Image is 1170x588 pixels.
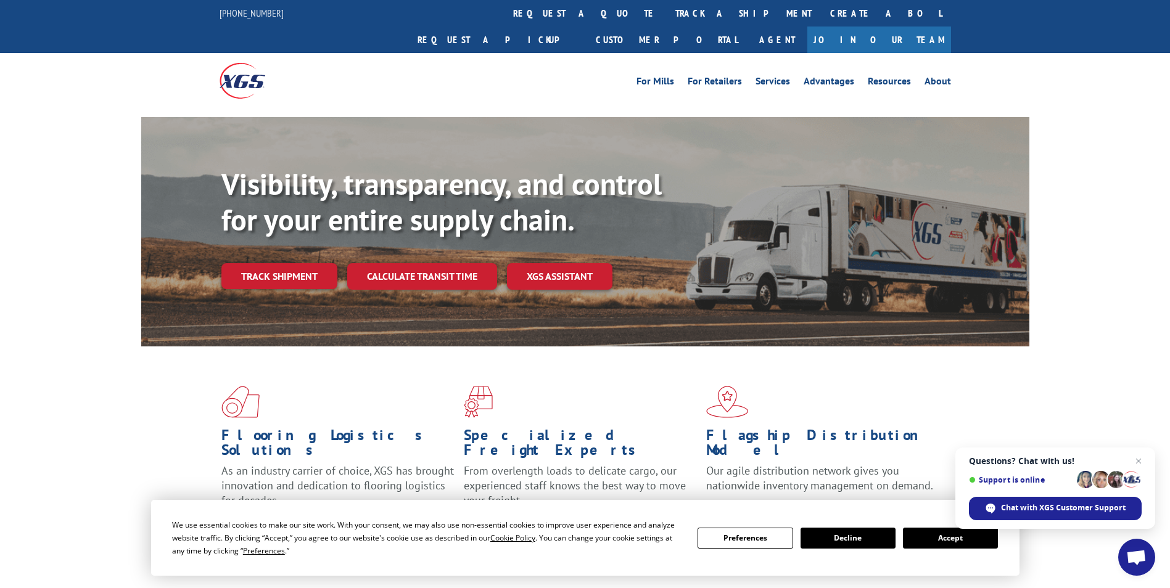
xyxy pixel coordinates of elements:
a: Advantages [804,76,854,90]
a: Track shipment [221,263,337,289]
button: Preferences [698,528,793,549]
div: Chat with XGS Customer Support [969,497,1142,520]
span: As an industry carrier of choice, XGS has brought innovation and dedication to flooring logistics... [221,463,454,507]
h1: Flagship Distribution Model [706,428,939,463]
button: Accept [903,528,998,549]
img: xgs-icon-total-supply-chain-intelligence-red [221,386,260,418]
div: Open chat [1118,539,1155,576]
span: Our agile distribution network gives you nationwide inventory management on demand. [706,463,933,492]
h1: Specialized Freight Experts [464,428,697,463]
a: For Mills [636,76,674,90]
span: Close chat [1131,454,1146,468]
a: [PHONE_NUMBER] [220,7,284,19]
a: Calculate transit time [347,263,497,290]
a: Resources [868,76,911,90]
a: For Retailers [688,76,742,90]
a: Agent [747,27,807,53]
span: Support is online [969,475,1073,484]
p: From overlength loads to delicate cargo, our experienced staff knows the best way to move your fr... [464,463,697,518]
a: About [925,76,951,90]
a: Join Our Team [807,27,951,53]
img: xgs-icon-flagship-distribution-model-red [706,386,749,418]
a: Services [756,76,790,90]
a: Request a pickup [408,27,587,53]
h1: Flooring Logistics Solutions [221,428,455,463]
a: XGS ASSISTANT [507,263,612,290]
div: Cookie Consent Prompt [151,500,1020,576]
span: Preferences [243,545,285,556]
img: xgs-icon-focused-on-flooring-red [464,386,493,418]
span: Questions? Chat with us! [969,456,1142,466]
b: Visibility, transparency, and control for your entire supply chain. [221,165,662,239]
span: Cookie Policy [490,533,535,543]
div: We use essential cookies to make our site work. With your consent, we may also use non-essential ... [172,518,683,557]
button: Decline [801,528,896,549]
a: Customer Portal [587,27,747,53]
span: Chat with XGS Customer Support [1001,502,1126,513]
